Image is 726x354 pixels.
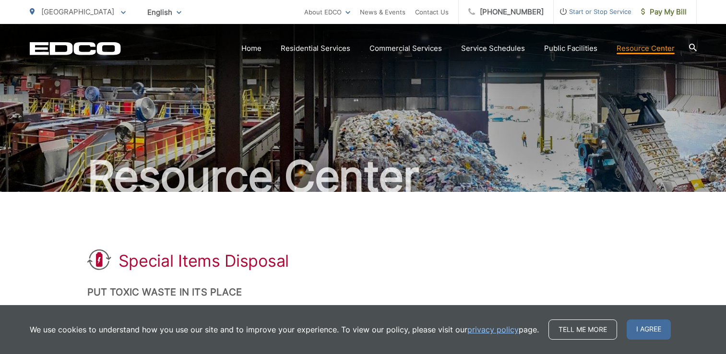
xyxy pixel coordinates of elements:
[241,43,262,54] a: Home
[360,6,405,18] a: News & Events
[369,43,442,54] a: Commercial Services
[30,42,121,55] a: EDCD logo. Return to the homepage.
[119,251,289,271] h1: Special Items Disposal
[140,4,189,21] span: English
[87,286,639,298] h2: Put Toxic Waste In Its Place
[467,324,519,335] a: privacy policy
[548,319,617,340] a: Tell me more
[281,43,350,54] a: Residential Services
[461,43,525,54] a: Service Schedules
[544,43,597,54] a: Public Facilities
[627,319,671,340] span: I agree
[30,153,697,201] h2: Resource Center
[641,6,687,18] span: Pay My Bill
[617,43,675,54] a: Resource Center
[304,6,350,18] a: About EDCO
[41,7,114,16] span: [GEOGRAPHIC_DATA]
[415,6,449,18] a: Contact Us
[30,324,539,335] p: We use cookies to understand how you use our site and to improve your experience. To view our pol...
